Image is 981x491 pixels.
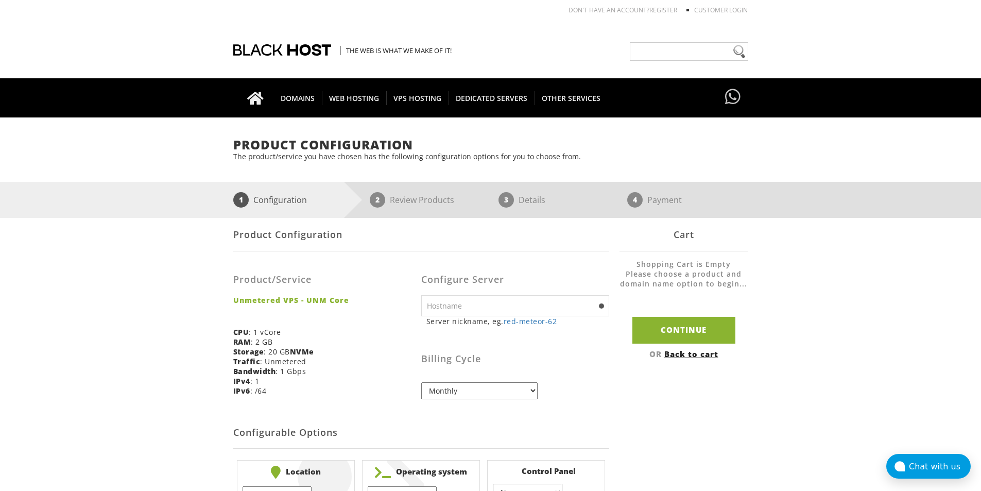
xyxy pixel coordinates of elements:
b: NVMe [290,347,314,357]
a: red-meteor-62 [504,316,557,326]
div: Chat with us [909,462,971,471]
input: Need help? [630,42,748,61]
div: Product Configuration [233,218,609,251]
span: DEDICATED SERVERS [449,91,535,105]
p: Details [519,192,545,208]
b: Bandwidth [233,366,276,376]
b: RAM [233,337,251,347]
b: CPU [233,327,249,337]
a: DOMAINS [273,78,322,117]
div: Cart [619,218,748,251]
span: The Web is what we make of it! [340,46,452,55]
p: The product/service you have chosen has the following configuration options for you to choose from. [233,151,748,161]
b: IPv6 [233,386,250,396]
a: REGISTER [649,6,677,14]
h2: Configurable Options [233,417,609,449]
h1: Product Configuration [233,138,748,151]
span: 3 [498,192,514,208]
b: IPv4 [233,376,250,386]
span: 2 [370,192,385,208]
a: WEB HOSTING [322,78,387,117]
b: Traffic [233,357,261,366]
span: OTHER SERVICES [535,91,608,105]
strong: Unmetered VPS - UNM Core [233,295,414,305]
li: Don't have an account? [553,6,677,14]
a: OTHER SERVICES [535,78,608,117]
a: DEDICATED SERVERS [449,78,535,117]
span: 4 [627,192,643,208]
input: Hostname [421,295,609,316]
a: Have questions? [722,78,743,116]
h3: Billing Cycle [421,354,609,364]
p: Configuration [253,192,307,208]
h3: Product/Service [233,275,414,285]
span: VPS HOSTING [386,91,449,105]
span: DOMAINS [273,91,322,105]
b: Location [243,466,349,479]
div: OR [619,349,748,359]
span: 1 [233,192,249,208]
p: Payment [647,192,682,208]
li: Shopping Cart is Empty Please choose a product and domain name option to begin... [619,259,748,299]
b: Operating system [368,466,474,479]
span: WEB HOSTING [322,91,387,105]
a: VPS HOSTING [386,78,449,117]
div: : 1 vCore : 2 GB : 20 GB : Unmetered : 1 Gbps : 1 : /64 [233,259,421,403]
a: Back to cart [664,349,718,359]
b: Storage [233,347,264,357]
a: Customer Login [694,6,748,14]
button: Chat with us [886,454,971,479]
a: Go to homepage [237,78,274,117]
p: Review Products [390,192,454,208]
small: Server nickname, eg. [426,316,609,326]
h3: Configure Server [421,275,609,285]
b: Control Panel [493,466,599,476]
input: Continue [632,317,735,343]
